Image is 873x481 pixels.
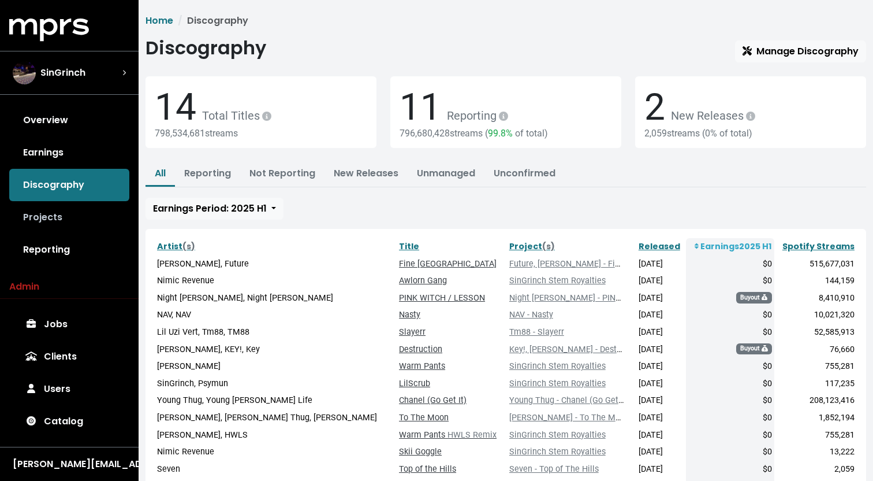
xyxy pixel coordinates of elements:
td: [DATE] [636,290,686,307]
td: Nimic Revenue [155,272,397,290]
a: Seven - Top of The Hills [509,464,599,474]
span: 11 [400,86,441,129]
td: 515,677,031 [774,256,857,273]
span: Reporting [441,109,510,123]
img: The selected account / producer [13,61,36,84]
span: 2 [644,86,665,129]
div: $0 [688,258,772,271]
div: $0 [688,326,772,339]
td: 144,159 [774,272,857,290]
a: Key!, [PERSON_NAME] - Destruction [509,345,643,354]
td: [DATE] [636,461,686,478]
td: [PERSON_NAME], Future [155,256,397,273]
td: Seven [155,461,397,478]
td: NAV, NAV [155,306,397,324]
a: SinGrinch Stem Royalties [509,361,606,371]
td: [DATE] [636,375,686,393]
th: Earnings 2025 H1 [686,238,774,256]
h1: Discography [145,37,266,59]
a: Users [9,373,129,405]
span: HWLS Remix [445,430,497,440]
td: [DATE] [636,358,686,375]
span: Buyout [736,343,772,355]
a: SinGrinch Stem Royalties [509,447,606,457]
span: Total Titles [196,109,274,123]
td: [DATE] [636,324,686,341]
a: Young Thug - Chanel (Go Get It) [509,395,629,405]
nav: breadcrumb [145,14,866,28]
td: 1,852,194 [774,409,857,427]
td: [DATE] [636,256,686,273]
a: Clients [9,341,129,373]
a: New Releases [334,166,398,180]
a: Overview [9,104,129,136]
td: 755,281 [774,427,857,444]
a: Slayerr [399,327,426,337]
a: Released [639,240,680,252]
a: To The Moon [399,413,449,423]
button: [PERSON_NAME][EMAIL_ADDRESS][DOMAIN_NAME] [9,457,129,472]
a: Manage Discography [735,40,866,62]
a: Unmanaged [417,166,475,180]
td: Young Thug, Young [PERSON_NAME] Life [155,392,397,409]
span: New Releases [665,109,758,123]
td: [DATE] [636,341,686,358]
a: Projects [9,201,129,234]
td: [DATE] [636,409,686,427]
div: [PERSON_NAME][EMAIL_ADDRESS][DOMAIN_NAME] [13,457,126,471]
div: $0 [688,275,772,287]
td: SinGrinch, Psymun [155,375,397,393]
td: [DATE] [636,306,686,324]
td: 117,235 [774,375,857,393]
a: SinGrinch Stem Royalties [509,276,606,286]
span: SinGrinch [40,66,85,80]
a: Not Reporting [249,166,315,180]
span: Manage Discography [743,45,859,58]
a: Future, [PERSON_NAME] - Fine [GEOGRAPHIC_DATA] [509,259,706,269]
a: Title [399,240,419,252]
a: Home [145,14,173,27]
td: 208,123,416 [774,392,857,409]
a: NAV - Nasty [509,310,553,320]
td: [PERSON_NAME], [PERSON_NAME] Thug, [PERSON_NAME] [155,409,397,427]
a: Fine [GEOGRAPHIC_DATA] [399,259,497,269]
div: $0 [688,378,772,390]
div: 2,059 streams ( of total) [644,128,857,139]
div: 798,534,681 streams [155,128,367,139]
div: $0 [688,412,772,424]
span: 0% [705,128,717,139]
div: $0 [688,429,772,442]
div: $0 [688,309,772,321]
td: 10,021,320 [774,306,857,324]
a: Nasty [399,310,420,320]
td: 52,585,913 [774,324,857,341]
div: 796,680,428 streams ( of total) [400,128,612,139]
td: [PERSON_NAME], KEY!, Key [155,341,397,358]
a: Project(s) [509,240,555,252]
span: (s) [182,240,195,252]
a: Warm Pants [399,361,445,371]
div: $0 [688,446,772,458]
div: $0 [688,463,772,476]
td: 8,410,910 [774,290,857,307]
a: [PERSON_NAME] - To The Moon [509,413,629,423]
td: 13,222 [774,443,857,461]
span: 99.8% [488,128,513,139]
a: mprs logo [9,23,89,36]
a: All [155,166,166,180]
a: Catalog [9,405,129,438]
td: Nimic Revenue [155,443,397,461]
td: [DATE] [636,392,686,409]
a: SinGrinch Stem Royalties [509,379,606,388]
a: Night [PERSON_NAME] - PINK WITCH / LESSON [509,293,688,303]
a: Awlorn Gang [399,276,447,286]
a: Skii Goggle [399,447,442,457]
td: [PERSON_NAME], HWLS [155,427,397,444]
a: Earnings [9,136,129,169]
a: Top of the Hills [399,464,456,474]
div: $0 [688,394,772,407]
td: [DATE] [636,272,686,290]
a: Reporting [184,166,231,180]
td: 755,281 [774,358,857,375]
a: Tm88 - Slayerr [509,327,564,337]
